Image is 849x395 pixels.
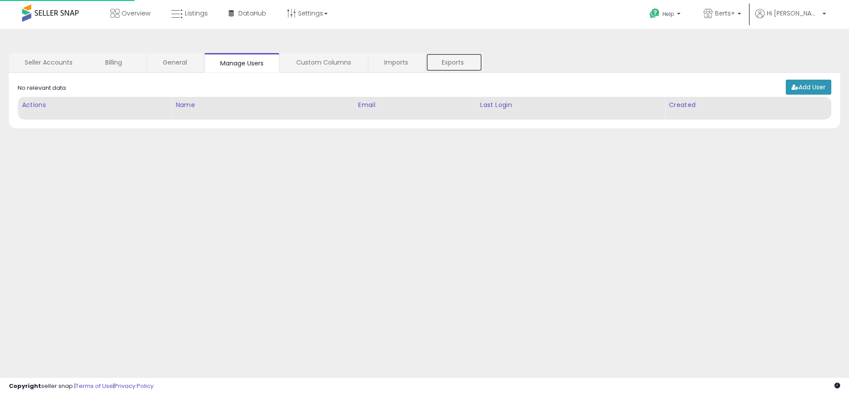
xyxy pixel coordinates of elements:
a: Privacy Policy [115,382,153,390]
a: Imports [368,53,424,72]
span: DataHub [238,9,266,18]
strong: Copyright [9,382,41,390]
a: Add User [786,80,831,95]
span: Berts+ [715,9,735,18]
i: Get Help [649,8,660,19]
a: Hi [PERSON_NAME] [755,9,826,29]
a: Exports [426,53,482,72]
span: Hi [PERSON_NAME] [767,9,820,18]
span: Overview [122,9,150,18]
div: No relevant data [18,84,66,92]
a: Billing [89,53,145,72]
div: Name [176,100,351,110]
span: Listings [185,9,208,18]
div: seller snap | | [9,382,153,391]
div: Created [669,100,827,110]
div: Actions [22,100,168,110]
div: Last Login [480,100,661,110]
a: Manage Users [204,53,279,73]
span: Help [662,10,674,18]
a: Custom Columns [280,53,367,72]
a: Help [642,1,689,29]
a: General [147,53,203,72]
div: Email [358,100,473,110]
a: Seller Accounts [9,53,88,72]
a: Terms of Use [76,382,113,390]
